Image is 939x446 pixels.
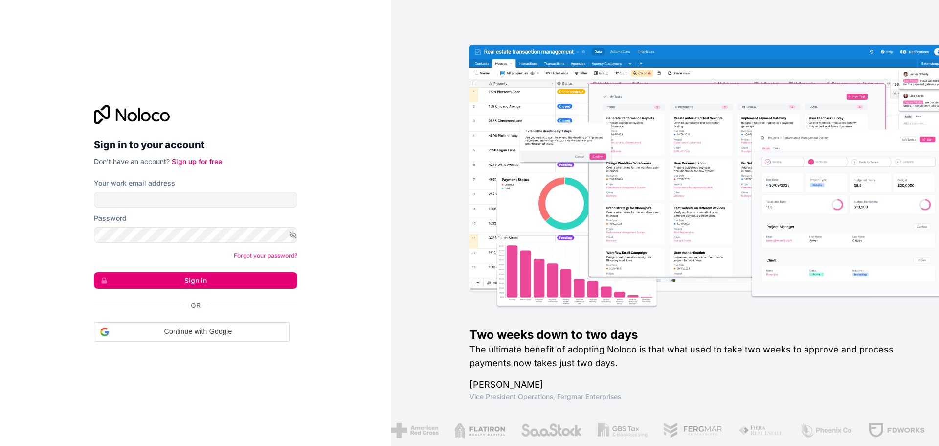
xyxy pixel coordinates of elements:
a: Sign up for free [172,157,222,165]
img: /assets/fiera-fwj2N5v4.png [738,423,784,438]
div: Continue with Google [94,322,290,342]
span: Continue with Google [113,327,283,337]
h1: Vice President Operations , Fergmar Enterprises [469,392,908,401]
input: Email address [94,192,297,208]
img: /assets/fdworks-Bi04fVtw.png [868,423,925,438]
input: Password [94,227,297,243]
label: Your work email address [94,178,175,188]
img: /assets/phoenix-BREaitsQ.png [799,423,852,438]
img: /assets/saastock-C6Zbiodz.png [520,423,582,438]
img: /assets/american-red-cross-BAupjrZR.png [391,423,438,438]
button: Sign in [94,272,297,289]
img: /assets/flatiron-C8eUkumj.png [454,423,505,438]
span: Don't have an account? [94,157,170,165]
h2: The ultimate benefit of adopting Noloco is that what used to take two weeks to approve and proces... [469,343,908,370]
span: Or [191,301,201,310]
h1: [PERSON_NAME] [469,378,908,392]
h1: Two weeks down to two days [469,327,908,343]
h2: Sign in to your account [94,136,297,154]
img: /assets/gbstax-C-GtDUiK.png [597,423,647,438]
img: /assets/fergmar-CudnrXN5.png [663,423,722,438]
a: Forgot your password? [234,252,297,259]
label: Password [94,213,127,223]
